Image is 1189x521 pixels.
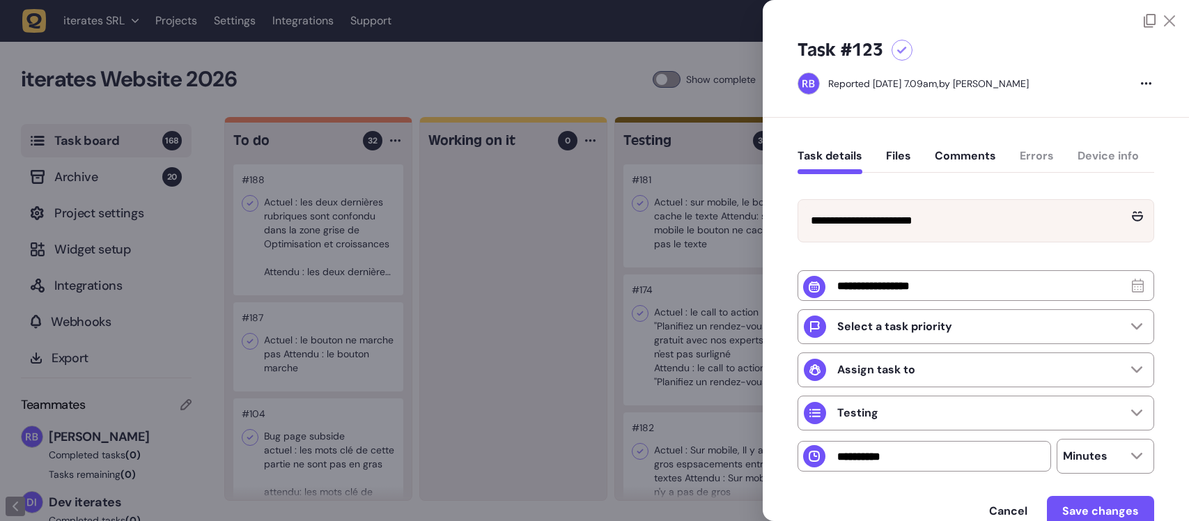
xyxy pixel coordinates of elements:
p: Assign task to [837,363,915,377]
span: Cancel [989,506,1027,517]
button: Task details [798,149,862,174]
button: Files [886,149,911,174]
span: Save changes [1062,506,1139,517]
p: Testing [837,406,878,420]
iframe: LiveChat chat widget [1124,456,1182,514]
p: Select a task priority [837,320,952,334]
h5: Task #123 [798,39,883,61]
img: Rodolphe Balay [798,73,819,94]
div: Reported [DATE] 7.09am, [828,77,939,90]
button: Comments [935,149,996,174]
p: Minutes [1063,449,1108,463]
div: by [PERSON_NAME] [828,77,1029,91]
